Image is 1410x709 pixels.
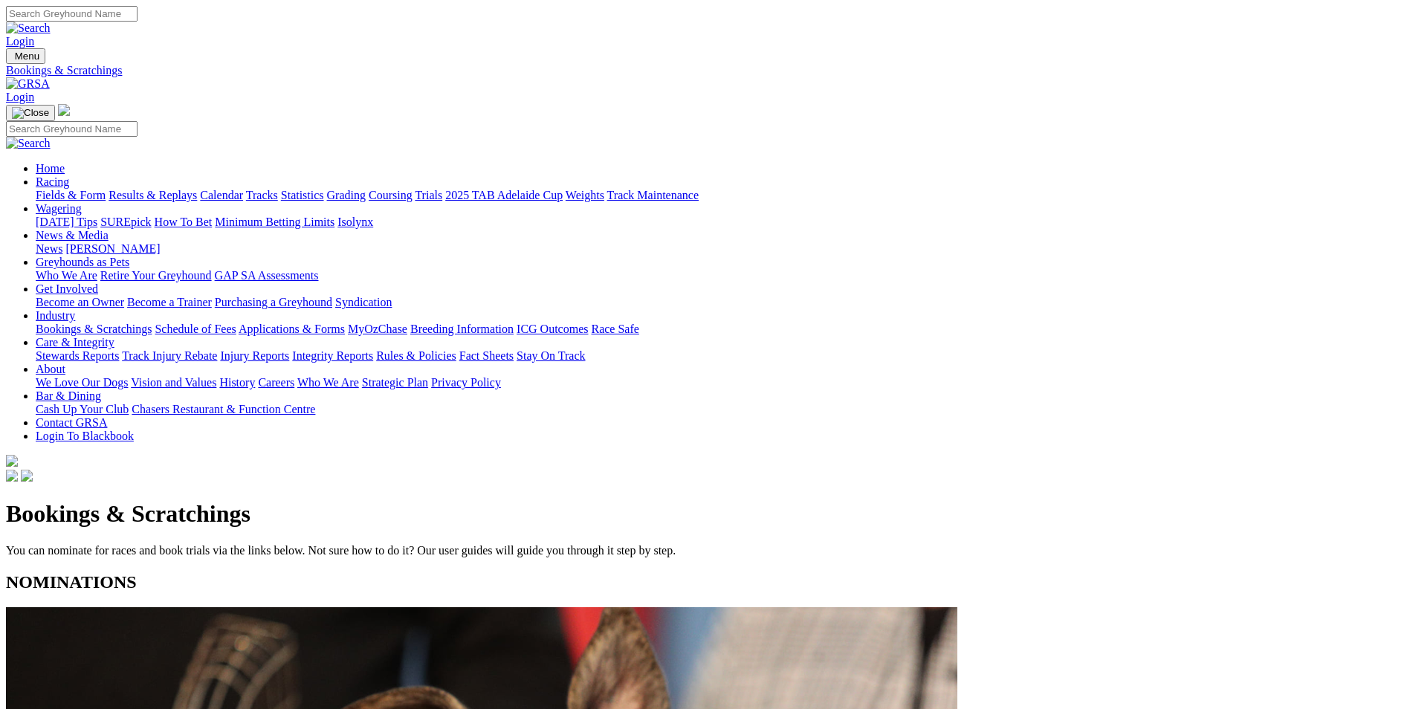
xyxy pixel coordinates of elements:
[281,189,324,201] a: Statistics
[36,416,107,429] a: Contact GRSA
[607,189,699,201] a: Track Maintenance
[36,389,101,402] a: Bar & Dining
[6,121,138,137] input: Search
[58,104,70,116] img: logo-grsa-white.png
[6,137,51,150] img: Search
[6,455,18,467] img: logo-grsa-white.png
[36,323,152,335] a: Bookings & Scratchings
[6,544,1404,557] p: You can nominate for races and book trials via the links below. Not sure how to do it? Our user g...
[36,376,128,389] a: We Love Our Dogs
[215,216,334,228] a: Minimum Betting Limits
[36,349,119,362] a: Stewards Reports
[36,296,124,308] a: Become an Owner
[6,470,18,482] img: facebook.svg
[36,309,75,322] a: Industry
[36,269,1404,282] div: Greyhounds as Pets
[36,376,1404,389] div: About
[155,323,236,335] a: Schedule of Fees
[297,376,359,389] a: Who We Are
[591,323,638,335] a: Race Safe
[215,269,319,282] a: GAP SA Assessments
[36,202,82,215] a: Wagering
[36,242,62,255] a: News
[6,77,50,91] img: GRSA
[6,105,55,121] button: Toggle navigation
[6,500,1404,528] h1: Bookings & Scratchings
[127,296,212,308] a: Become a Trainer
[36,216,1404,229] div: Wagering
[36,430,134,442] a: Login To Blackbook
[6,572,1404,592] h2: NOMINATIONS
[369,189,413,201] a: Coursing
[36,363,65,375] a: About
[200,189,243,201] a: Calendar
[517,323,588,335] a: ICG Outcomes
[219,376,255,389] a: History
[6,91,34,103] a: Login
[21,470,33,482] img: twitter.svg
[239,323,345,335] a: Applications & Forms
[36,216,97,228] a: [DATE] Tips
[337,216,373,228] a: Isolynx
[36,403,129,415] a: Cash Up Your Club
[36,175,69,188] a: Racing
[36,403,1404,416] div: Bar & Dining
[6,64,1404,77] a: Bookings & Scratchings
[36,296,1404,309] div: Get Involved
[215,296,332,308] a: Purchasing a Greyhound
[65,242,160,255] a: [PERSON_NAME]
[12,107,49,119] img: Close
[445,189,563,201] a: 2025 TAB Adelaide Cup
[36,269,97,282] a: Who We Are
[131,376,216,389] a: Vision and Values
[36,256,129,268] a: Greyhounds as Pets
[122,349,217,362] a: Track Injury Rebate
[410,323,514,335] a: Breeding Information
[36,349,1404,363] div: Care & Integrity
[15,51,39,62] span: Menu
[376,349,456,362] a: Rules & Policies
[36,323,1404,336] div: Industry
[36,282,98,295] a: Get Involved
[155,216,213,228] a: How To Bet
[36,189,1404,202] div: Racing
[6,35,34,48] a: Login
[335,296,392,308] a: Syndication
[36,242,1404,256] div: News & Media
[258,376,294,389] a: Careers
[220,349,289,362] a: Injury Reports
[36,229,109,242] a: News & Media
[362,376,428,389] a: Strategic Plan
[100,216,151,228] a: SUREpick
[132,403,315,415] a: Chasers Restaurant & Function Centre
[246,189,278,201] a: Tracks
[431,376,501,389] a: Privacy Policy
[6,48,45,64] button: Toggle navigation
[36,336,114,349] a: Care & Integrity
[348,323,407,335] a: MyOzChase
[566,189,604,201] a: Weights
[459,349,514,362] a: Fact Sheets
[327,189,366,201] a: Grading
[36,162,65,175] a: Home
[292,349,373,362] a: Integrity Reports
[109,189,197,201] a: Results & Replays
[36,189,106,201] a: Fields & Form
[100,269,212,282] a: Retire Your Greyhound
[517,349,585,362] a: Stay On Track
[6,6,138,22] input: Search
[415,189,442,201] a: Trials
[6,22,51,35] img: Search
